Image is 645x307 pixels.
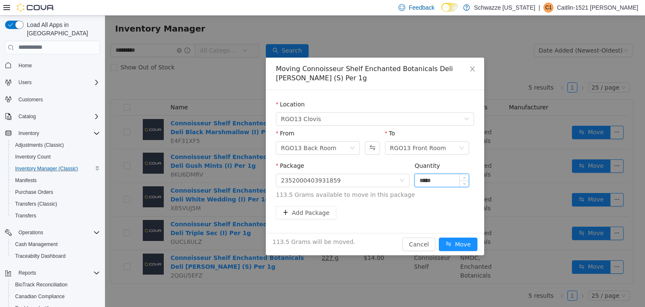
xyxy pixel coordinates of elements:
[24,21,100,37] span: Load All Apps in [GEOGRAPHIC_DATA]
[8,175,103,186] button: Manifests
[12,291,68,302] a: Canadian Compliance
[359,101,364,107] i: icon: down
[15,128,100,138] span: Inventory
[358,167,361,170] i: icon: down
[8,163,103,175] button: Inventory Manager (Classic)
[557,3,638,13] p: Caitlin-1521 [PERSON_NAME]
[18,79,31,86] span: Users
[358,161,361,164] i: icon: up
[12,211,100,221] span: Transfers
[8,151,103,163] button: Inventory Count
[15,241,58,248] span: Cash Management
[176,159,236,171] div: 2352000403931859
[15,293,65,300] span: Canadian Compliance
[355,159,364,165] span: Increase Value
[171,114,189,121] label: From
[8,139,103,151] button: Adjustments (Classic)
[15,142,64,148] span: Adjustments (Classic)
[2,127,103,139] button: Inventory
[294,162,299,168] i: icon: down
[15,268,100,278] span: Reports
[168,222,250,231] span: 113.5 Grams will be moved.
[18,113,36,120] span: Catalog
[12,187,100,197] span: Purchase Orders
[539,3,540,13] p: |
[15,111,100,122] span: Catalog
[309,147,335,153] label: Quantity
[409,3,434,12] span: Feedback
[15,212,36,219] span: Transfers
[8,279,103,291] button: BioTrack Reconciliation
[285,126,341,139] div: RGO13 Front Room
[18,96,43,103] span: Customers
[12,175,40,185] a: Manifests
[15,228,100,238] span: Operations
[12,291,100,302] span: Canadian Compliance
[12,251,69,261] a: Traceabilty Dashboard
[2,267,103,279] button: Reports
[543,3,553,13] div: Caitlin-1521 Noll
[15,281,68,288] span: BioTrack Reconciliation
[15,268,39,278] button: Reports
[2,59,103,71] button: Home
[15,60,100,71] span: Home
[15,94,100,105] span: Customers
[2,77,103,88] button: Users
[15,189,53,196] span: Purchase Orders
[297,222,330,236] button: Cancel
[15,177,37,184] span: Manifests
[334,222,372,236] button: icon: swapMove
[310,159,364,171] input: Quantity
[12,152,54,162] a: Inventory Count
[356,42,379,66] button: Close
[171,191,231,204] button: icon: plusAdd Package
[15,201,57,207] span: Transfers (Classic)
[12,280,71,290] a: BioTrack Reconciliation
[15,128,42,138] button: Inventory
[545,3,552,13] span: C1
[354,130,359,136] i: icon: down
[171,175,369,184] span: 113.5 Grams available to move in this package
[12,187,57,197] a: Purchase Orders
[15,95,46,105] a: Customers
[8,198,103,210] button: Transfers (Classic)
[12,140,100,150] span: Adjustments (Classic)
[18,130,39,137] span: Inventory
[18,270,36,276] span: Reports
[12,164,81,174] a: Inventory Manager (Classic)
[18,229,43,236] span: Operations
[17,3,55,12] img: Cova
[280,114,290,121] label: To
[12,140,67,150] a: Adjustments (Classic)
[260,126,275,139] button: Swap
[12,199,60,209] a: Transfers (Classic)
[12,164,100,174] span: Inventory Manager (Classic)
[171,147,199,153] label: Package
[15,153,51,160] span: Inventory Count
[171,49,369,67] div: Moving Connoisseur Shelf Enchanted Botanicals Deli [PERSON_NAME] (S) Per 1g
[12,199,100,209] span: Transfers (Classic)
[2,93,103,106] button: Customers
[2,111,103,122] button: Catalog
[245,130,250,136] i: icon: down
[2,227,103,238] button: Operations
[12,239,61,249] a: Cash Management
[15,228,47,238] button: Operations
[8,186,103,198] button: Purchase Orders
[12,175,100,185] span: Manifests
[8,238,103,250] button: Cash Management
[176,126,231,139] div: RGO13 Back Room
[18,62,32,69] span: Home
[8,250,103,262] button: Traceabilty Dashboard
[364,50,371,57] i: icon: close
[12,280,100,290] span: BioTrack Reconciliation
[441,3,459,12] input: Dark Mode
[176,97,216,110] span: RGO13 Clovis
[15,77,35,87] button: Users
[15,111,39,122] button: Catalog
[12,239,100,249] span: Cash Management
[8,291,103,302] button: Canadian Compliance
[12,251,100,261] span: Traceabilty Dashboard
[12,152,100,162] span: Inventory Count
